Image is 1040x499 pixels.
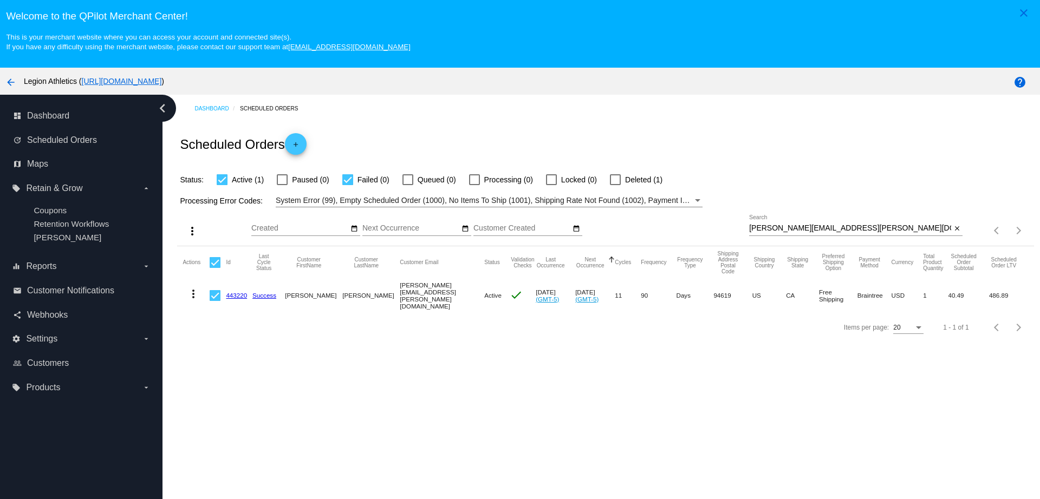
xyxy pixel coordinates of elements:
[484,173,533,186] span: Processing (0)
[857,257,882,268] button: Change sorting for PaymentMethod.Type
[13,282,151,299] a: email Customer Notifications
[12,184,21,193] i: local_offer
[26,383,60,392] span: Products
[12,262,21,271] i: equalizer
[6,10,1033,22] h3: Welcome to the QPilot Merchant Center!
[285,279,342,312] mat-cell: [PERSON_NAME]
[34,206,67,215] a: Coupons
[252,253,275,271] button: Change sorting for LastProcessingCycleId
[13,354,151,372] a: people_outline Customers
[923,279,948,312] mat-cell: 1
[536,296,559,303] a: (GMT-5)
[752,279,786,312] mat-cell: US
[142,383,151,392] i: arrow_drop_down
[27,310,68,320] span: Webhooks
[194,100,240,117] a: Dashboard
[350,225,358,233] mat-icon: date_range
[752,257,777,268] button: Change sorting for ShippingCountry
[641,279,676,312] mat-cell: 90
[948,279,989,312] mat-cell: 40.49
[749,224,951,233] input: Search
[951,223,963,234] button: Clear
[13,155,151,173] a: map Maps
[180,133,306,155] h2: Scheduled Orders
[27,135,97,145] span: Scheduled Orders
[186,225,199,238] mat-icon: more_vert
[285,257,333,268] button: Change sorting for CustomerFirstName
[27,286,114,296] span: Customer Notifications
[342,257,390,268] button: Change sorting for CustomerLastName
[573,225,580,233] mat-icon: date_range
[923,246,948,279] mat-header-cell: Total Product Quantity
[986,317,1008,338] button: Previous page
[34,219,109,228] a: Retention Workflows
[1013,76,1026,89] mat-icon: help
[187,287,200,300] mat-icon: more_vert
[400,279,484,312] mat-cell: [PERSON_NAME][EMAIL_ADDRESS][PERSON_NAME][DOMAIN_NAME]
[183,246,210,279] mat-header-cell: Actions
[142,334,151,343] i: arrow_drop_down
[180,196,263,205] span: Processing Error Codes:
[786,279,819,312] mat-cell: CA
[13,111,22,120] i: dashboard
[536,257,565,268] button: Change sorting for LastOccurrenceUtc
[13,136,22,145] i: update
[953,225,961,233] mat-icon: close
[1008,317,1030,338] button: Next page
[4,76,17,89] mat-icon: arrow_back
[943,324,968,331] div: 1 - 1 of 1
[292,173,329,186] span: Paused (0)
[13,359,22,367] i: people_outline
[989,279,1029,312] mat-cell: 486.89
[575,279,615,312] mat-cell: [DATE]
[484,292,502,299] span: Active
[142,184,151,193] i: arrow_drop_down
[289,141,302,154] mat-icon: add
[24,77,164,86] span: Legion Athletics ( )
[288,43,411,51] a: [EMAIL_ADDRESS][DOMAIN_NAME]
[26,183,82,193] span: Retain & Grow
[13,132,151,149] a: update Scheduled Orders
[461,225,469,233] mat-icon: date_range
[12,334,21,343] i: settings
[510,246,536,279] mat-header-cell: Validation Checks
[13,306,151,324] a: share Webhooks
[27,159,48,169] span: Maps
[1008,220,1030,241] button: Next page
[251,224,349,233] input: Created
[13,160,22,168] i: map
[1017,6,1030,19] mat-icon: close
[13,311,22,319] i: share
[893,324,900,331] span: 20
[26,334,57,344] span: Settings
[252,292,276,299] a: Success
[713,279,752,312] mat-cell: 94619
[625,173,662,186] span: Deleted (1)
[154,100,171,117] i: chevron_left
[418,173,456,186] span: Queued (0)
[226,259,230,266] button: Change sorting for Id
[13,286,22,295] i: email
[892,279,924,312] mat-cell: USD
[786,257,809,268] button: Change sorting for ShippingState
[13,107,151,124] a: dashboard Dashboard
[82,77,162,86] a: [URL][DOMAIN_NAME]
[536,279,575,312] mat-cell: [DATE]
[473,224,571,233] input: Customer Created
[226,292,247,299] a: 443220
[575,296,599,303] a: (GMT-5)
[232,173,264,186] span: Active (1)
[276,194,703,207] mat-select: Filter by Processing Error Codes
[844,324,889,331] div: Items per page:
[180,175,204,184] span: Status:
[6,33,410,51] small: This is your merchant website where you can access your account and connected site(s). If you hav...
[892,259,914,266] button: Change sorting for CurrencyIso
[12,383,21,392] i: local_offer
[819,279,857,312] mat-cell: Free Shipping
[484,259,499,266] button: Change sorting for Status
[713,251,742,274] button: Change sorting for ShippingPostcode
[342,279,400,312] mat-cell: [PERSON_NAME]
[893,324,924,332] mat-select: Items per page:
